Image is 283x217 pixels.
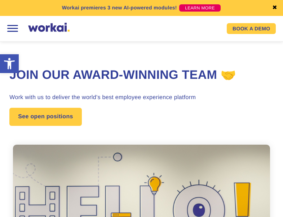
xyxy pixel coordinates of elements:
[9,93,273,102] h3: Work with us to deliver the world’s best employee experience platform
[179,4,221,12] a: LEARN MORE
[9,108,81,126] a: See open positions
[9,67,273,84] h1: Join our award-winning team 🤝
[272,5,277,11] a: ✖
[227,23,276,34] a: BOOK A DEMO
[62,4,177,12] p: Workai premieres 3 new AI-powered modules!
